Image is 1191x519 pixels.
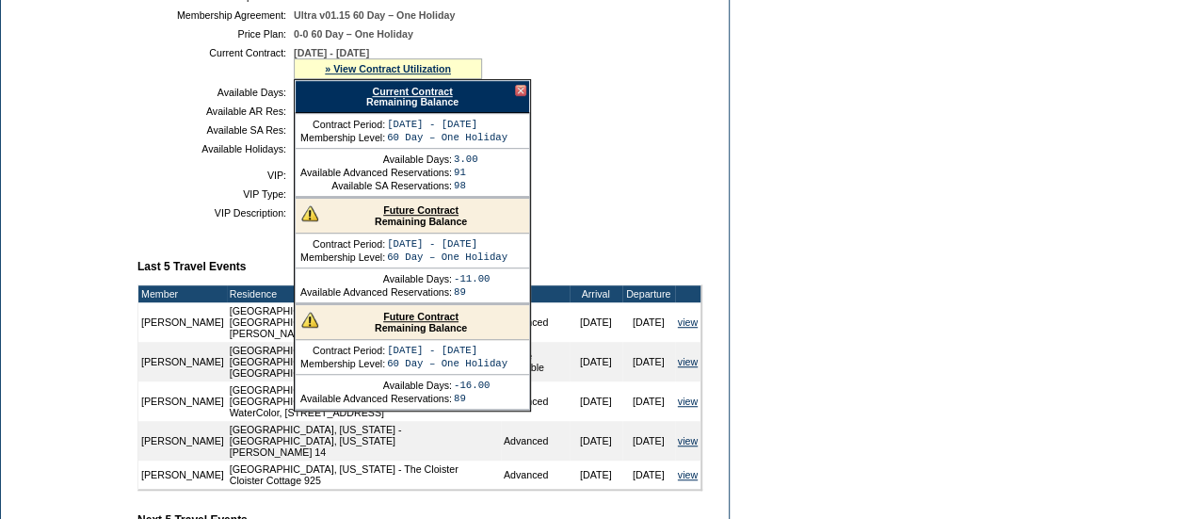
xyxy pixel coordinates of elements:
[301,311,318,328] img: There are insufficient days and/or tokens to cover this reservation
[138,421,227,461] td: [PERSON_NAME]
[300,167,452,178] td: Available Advanced Reservations:
[227,342,501,381] td: [GEOGRAPHIC_DATA], [US_STATE] - [GEOGRAPHIC_DATA] [GEOGRAPHIC_DATA] 831
[387,132,507,143] td: 60 Day – One Holiday
[295,80,530,113] div: Remaining Balance
[387,119,507,130] td: [DATE] - [DATE]
[570,381,622,421] td: [DATE]
[227,461,501,489] td: [GEOGRAPHIC_DATA], [US_STATE] - The Cloister Cloister Cottage 925
[454,273,490,284] td: -11.00
[227,381,501,421] td: [GEOGRAPHIC_DATA], [US_STATE] - [GEOGRAPHIC_DATA], [US_STATE] WaterColor, [STREET_ADDRESS]
[454,380,490,391] td: -16.00
[501,342,570,381] td: Space Available
[294,9,455,21] span: Ultra v01.15 60 Day – One Holiday
[454,286,490,298] td: 89
[296,305,529,340] div: Remaining Balance
[300,238,385,250] td: Contract Period:
[300,380,452,391] td: Available Days:
[301,204,318,221] img: There are insufficient days and/or tokens to cover this reservation
[296,199,529,234] div: Remaining Balance
[145,87,286,98] td: Available Days:
[138,461,227,489] td: [PERSON_NAME]
[454,180,478,191] td: 98
[501,381,570,421] td: Advanced
[383,311,459,322] a: Future Contract
[383,204,459,216] a: Future Contract
[454,393,490,404] td: 89
[622,461,675,489] td: [DATE]
[145,105,286,117] td: Available AR Res:
[501,302,570,342] td: Advanced
[678,435,698,446] a: view
[570,461,622,489] td: [DATE]
[300,286,452,298] td: Available Advanced Reservations:
[570,302,622,342] td: [DATE]
[570,421,622,461] td: [DATE]
[300,132,385,143] td: Membership Level:
[138,342,227,381] td: [PERSON_NAME]
[622,381,675,421] td: [DATE]
[622,342,675,381] td: [DATE]
[622,302,675,342] td: [DATE]
[678,469,698,480] a: view
[678,356,698,367] a: view
[570,285,622,302] td: Arrival
[137,260,246,273] b: Last 5 Travel Events
[145,188,286,200] td: VIP Type:
[145,170,286,181] td: VIP:
[300,393,452,404] td: Available Advanced Reservations:
[145,143,286,154] td: Available Holidays:
[622,285,675,302] td: Departure
[145,207,286,219] td: VIP Description:
[145,47,286,79] td: Current Contract:
[227,421,501,461] td: [GEOGRAPHIC_DATA], [US_STATE] - [GEOGRAPHIC_DATA], [US_STATE] [PERSON_NAME] 14
[387,345,507,356] td: [DATE] - [DATE]
[387,251,507,263] td: 60 Day – One Holiday
[227,302,501,342] td: [GEOGRAPHIC_DATA], [US_STATE] - [GEOGRAPHIC_DATA] [PERSON_NAME] 1115A
[325,63,451,74] a: » View Contract Utilization
[387,238,507,250] td: [DATE] - [DATE]
[138,285,227,302] td: Member
[678,316,698,328] a: view
[138,381,227,421] td: [PERSON_NAME]
[387,358,507,369] td: 60 Day – One Holiday
[294,47,369,58] span: [DATE] - [DATE]
[145,9,286,21] td: Membership Agreement:
[501,461,570,489] td: Advanced
[300,358,385,369] td: Membership Level:
[300,119,385,130] td: Contract Period:
[145,28,286,40] td: Price Plan:
[454,167,478,178] td: 91
[454,154,478,165] td: 3.00
[300,154,452,165] td: Available Days:
[501,285,570,302] td: Type
[622,421,675,461] td: [DATE]
[145,124,286,136] td: Available SA Res:
[570,342,622,381] td: [DATE]
[294,28,413,40] span: 0-0 60 Day – One Holiday
[300,273,452,284] td: Available Days:
[372,86,452,97] a: Current Contract
[678,396,698,407] a: view
[300,180,452,191] td: Available SA Reservations:
[501,421,570,461] td: Advanced
[300,251,385,263] td: Membership Level:
[138,302,227,342] td: [PERSON_NAME]
[227,285,501,302] td: Residence
[300,345,385,356] td: Contract Period:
